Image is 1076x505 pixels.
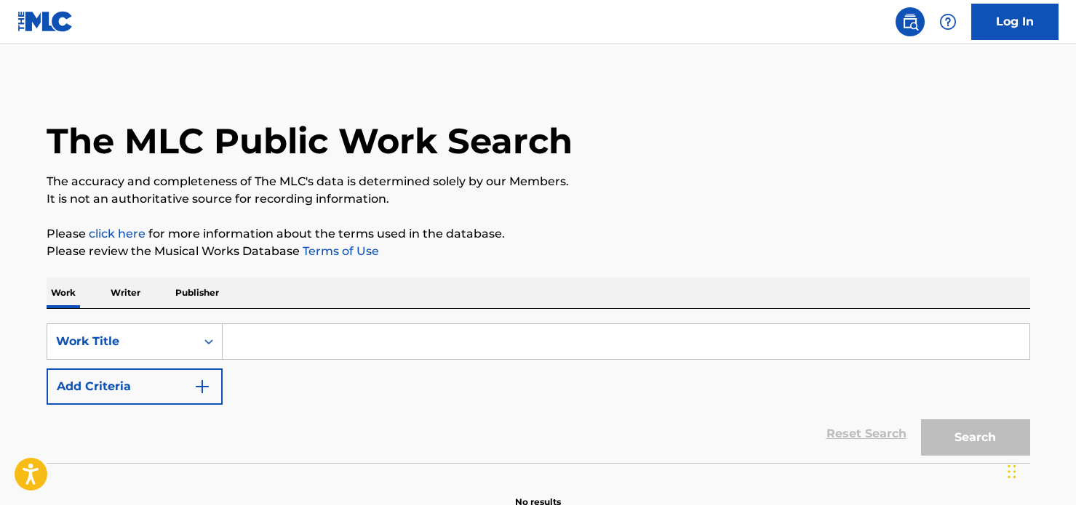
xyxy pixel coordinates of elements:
[106,278,145,308] p: Writer
[47,225,1030,243] p: Please for more information about the terms used in the database.
[939,13,957,31] img: help
[17,11,73,32] img: MLC Logo
[933,7,963,36] div: Help
[901,13,919,31] img: search
[896,7,925,36] a: Public Search
[47,243,1030,260] p: Please review the Musical Works Database
[194,378,211,395] img: 9d2ae6d4665cec9f34b9.svg
[171,278,223,308] p: Publisher
[47,173,1030,190] p: The accuracy and completeness of The MLC's data is determined solely by our Members.
[1003,435,1076,505] iframe: Chat Widget
[300,244,379,258] a: Terms of Use
[56,333,187,350] div: Work Title
[47,368,223,405] button: Add Criteria
[89,227,146,241] a: click here
[47,323,1030,463] form: Search Form
[47,278,80,308] p: Work
[971,4,1059,40] a: Log In
[47,190,1030,208] p: It is not an authoritative source for recording information.
[47,119,573,163] h1: The MLC Public Work Search
[1008,450,1016,493] div: Drag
